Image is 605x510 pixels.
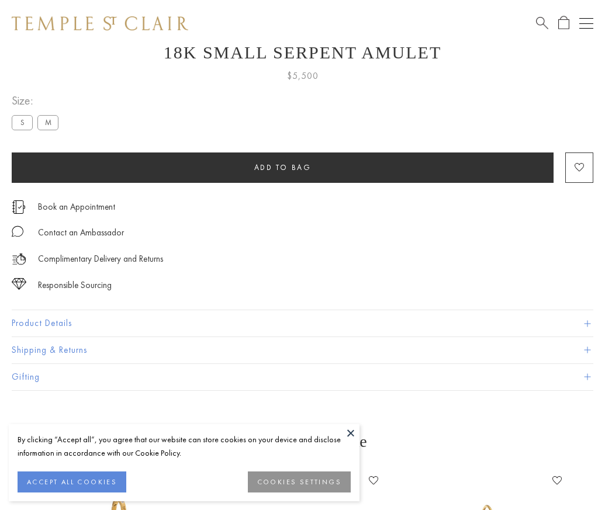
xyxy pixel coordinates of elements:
div: Responsible Sourcing [38,278,112,293]
img: Temple St. Clair [12,16,188,30]
button: Product Details [12,310,593,336]
div: By clicking “Accept all”, you agree that our website can store cookies on your device and disclos... [18,433,351,460]
h1: 18K Small Serpent Amulet [12,43,593,63]
label: S [12,115,33,130]
button: Open navigation [579,16,593,30]
a: Open Shopping Bag [558,16,569,30]
span: $5,500 [287,68,319,84]
button: Gifting [12,364,593,390]
span: Size: [12,91,63,110]
button: COOKIES SETTINGS [248,471,351,492]
span: Add to bag [254,162,312,172]
img: icon_sourcing.svg [12,278,26,290]
button: ACCEPT ALL COOKIES [18,471,126,492]
div: Contact an Ambassador [38,225,124,240]
p: Complimentary Delivery and Returns [38,252,163,266]
img: MessageIcon-01_2.svg [12,225,23,237]
button: Add to bag [12,152,554,183]
img: icon_appointment.svg [12,200,26,214]
a: Book an Appointment [38,200,115,213]
img: icon_delivery.svg [12,252,26,266]
button: Shipping & Returns [12,337,593,363]
a: Search [536,16,548,30]
label: M [37,115,58,130]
